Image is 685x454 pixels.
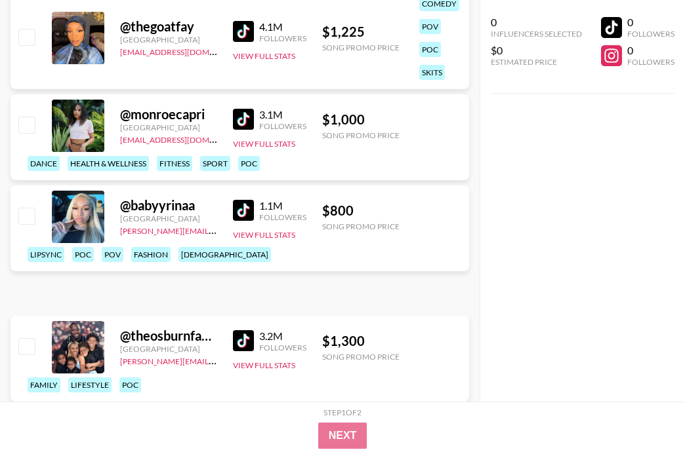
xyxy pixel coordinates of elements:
div: [GEOGRAPHIC_DATA] [120,344,217,354]
div: 4.1M [259,20,306,33]
div: family [28,377,60,392]
div: pov [419,19,441,34]
div: @ monroecapri [120,106,217,123]
div: $ 800 [322,202,400,219]
div: Song Promo Price [322,352,400,362]
img: TikTok [233,21,254,42]
div: $ 1,225 [322,24,400,40]
div: 0 [627,16,675,29]
a: [EMAIL_ADDRESS][DOMAIN_NAME] [120,132,252,145]
div: [GEOGRAPHIC_DATA] [120,35,217,45]
div: poc [72,247,94,262]
button: View Full Stats [233,360,295,370]
div: Followers [259,343,306,352]
div: sport [200,156,230,171]
div: @ theosburnfamily [120,328,217,344]
a: [EMAIL_ADDRESS][DOMAIN_NAME] [120,45,252,57]
div: 3.2M [259,330,306,343]
div: Followers [627,29,675,39]
div: Followers [259,121,306,131]
div: Song Promo Price [322,130,400,140]
button: View Full Stats [233,139,295,149]
div: @ babyyrinaa [120,197,217,214]
div: Song Promo Price [322,221,400,231]
div: lipsync [28,247,64,262]
div: poc [238,156,260,171]
div: [GEOGRAPHIC_DATA] [120,214,217,223]
div: Followers [259,33,306,43]
div: 0 [627,44,675,57]
div: Followers [259,212,306,222]
div: $0 [491,44,582,57]
iframe: Drift Widget Chat Controller [619,388,669,438]
div: $ 1,300 [322,333,400,349]
div: $ 1,000 [322,111,400,128]
div: dance [28,156,60,171]
button: Next [318,423,367,449]
div: lifestyle [68,377,112,392]
div: poc [119,377,141,392]
div: [GEOGRAPHIC_DATA] [120,123,217,132]
div: poc [419,42,441,57]
a: [PERSON_NAME][EMAIL_ADDRESS][DOMAIN_NAME] [120,354,314,366]
div: 3.1M [259,108,306,121]
div: health & wellness [68,156,149,171]
button: View Full Stats [233,230,295,240]
div: Followers [627,57,675,67]
div: 0 [491,16,582,29]
div: fashion [131,247,171,262]
div: @ thegoatfay [120,18,217,35]
div: 1.1M [259,199,306,212]
div: Estimated Price [491,57,582,67]
div: fitness [157,156,192,171]
div: [DEMOGRAPHIC_DATA] [178,247,271,262]
img: TikTok [233,330,254,351]
button: View Full Stats [233,51,295,61]
img: TikTok [233,109,254,130]
img: TikTok [233,200,254,221]
div: pov [102,247,123,262]
div: Step 1 of 2 [323,407,362,417]
div: skits [419,65,445,80]
div: Song Promo Price [322,43,400,52]
div: Influencers Selected [491,29,582,39]
a: [PERSON_NAME][EMAIL_ADDRESS][DOMAIN_NAME] [120,223,314,236]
